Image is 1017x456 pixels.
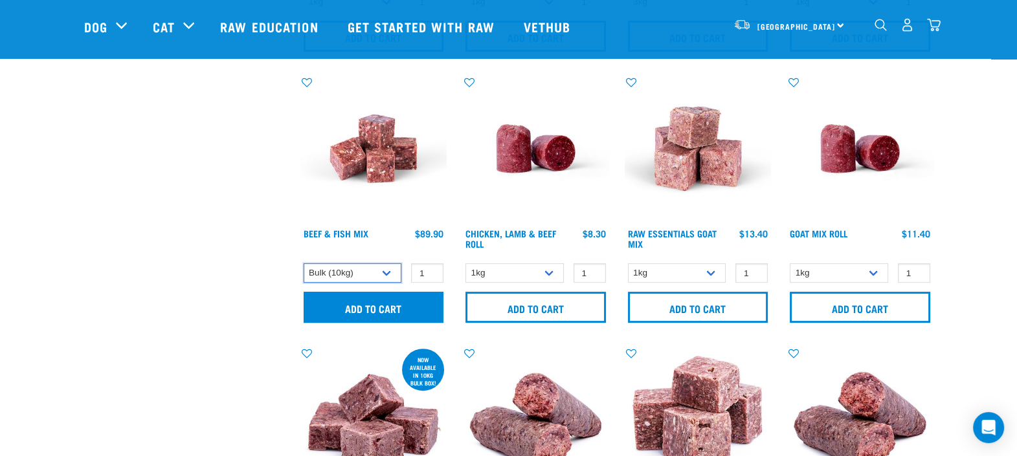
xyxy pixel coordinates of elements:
[625,75,772,222] img: Goat M Ix 38448
[628,231,717,246] a: Raw Essentials Goat Mix
[902,228,930,239] div: $11.40
[465,231,556,246] a: Chicken, Lamb & Beef Roll
[402,350,444,393] div: now available in 10kg bulk box!
[628,292,768,323] input: Add to cart
[787,75,933,222] img: Raw Essentials Chicken Lamb Beef Bulk Minced Raw Dog Food Roll Unwrapped
[153,17,175,36] a: Cat
[875,19,887,31] img: home-icon-1@2x.png
[927,18,941,32] img: home-icon@2x.png
[739,228,768,239] div: $13.40
[733,19,751,30] img: van-moving.png
[973,412,1004,443] div: Open Intercom Messenger
[900,18,914,32] img: user.png
[735,263,768,283] input: 1
[574,263,606,283] input: 1
[583,228,606,239] div: $8.30
[84,17,107,36] a: Dog
[411,263,443,283] input: 1
[415,228,443,239] div: $89.90
[790,292,930,323] input: Add to cart
[335,1,511,52] a: Get started with Raw
[300,75,447,222] img: Beef Mackerel 1
[462,75,609,222] img: Raw Essentials Chicken Lamb Beef Bulk Minced Raw Dog Food Roll Unwrapped
[465,292,606,323] input: Add to cart
[304,231,368,235] a: Beef & Fish Mix
[757,24,836,28] span: [GEOGRAPHIC_DATA]
[304,292,444,323] input: Add to cart
[207,1,334,52] a: Raw Education
[511,1,587,52] a: Vethub
[898,263,930,283] input: 1
[790,231,847,235] a: Goat Mix Roll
